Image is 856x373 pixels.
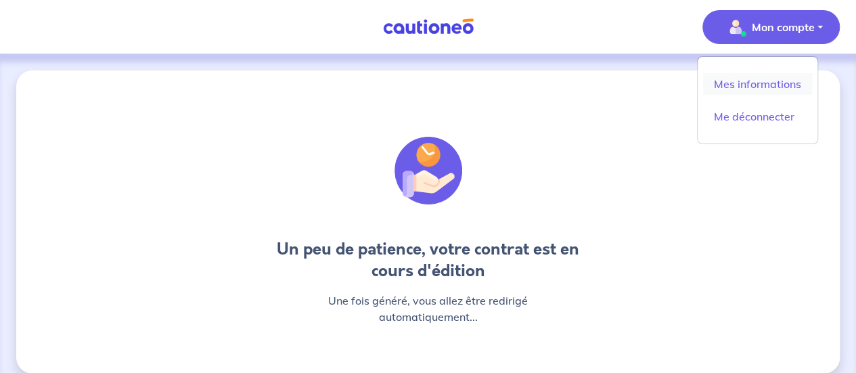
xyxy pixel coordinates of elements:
div: illu_account_valid_menu.svgMon compte [697,56,818,144]
h4: Un peu de patience, votre contrat est en cours d'édition [266,238,591,282]
a: Me déconnecter [703,106,812,127]
img: illu_time_hand.svg [395,137,462,204]
p: Mon compte [752,19,815,35]
a: Mes informations [703,73,812,95]
p: Une fois généré, vous allez être redirigé automatiquement... [266,292,591,325]
button: illu_account_valid_menu.svgMon compte [702,10,840,44]
img: illu_account_valid_menu.svg [725,16,746,38]
img: Cautioneo [378,18,479,35]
